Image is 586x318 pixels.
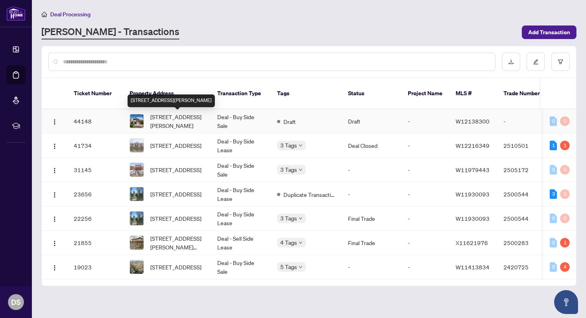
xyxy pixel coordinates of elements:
td: 2500544 [497,206,553,231]
img: thumbnail-img [130,260,144,274]
td: - [342,255,401,279]
span: [STREET_ADDRESS] [150,141,201,150]
span: down [299,241,303,245]
td: Deal - Buy Side Sale [211,255,271,279]
button: Open asap [554,290,578,314]
button: Logo [48,115,61,128]
span: [STREET_ADDRESS][PERSON_NAME][PERSON_NAME] [150,234,205,251]
td: 2510501 [497,133,553,158]
button: edit [527,53,545,71]
td: - [401,109,449,133]
span: W11930093 [456,190,490,198]
td: Final Trade [342,231,401,255]
span: W11979443 [456,166,490,173]
span: down [299,265,303,269]
span: [STREET_ADDRESS] [150,165,201,174]
div: 3 [550,189,557,199]
div: [STREET_ADDRESS][PERSON_NAME] [128,94,215,107]
span: [STREET_ADDRESS][PERSON_NAME] [150,112,205,130]
img: Logo [51,265,58,271]
span: download [508,59,514,65]
span: DS [11,296,21,308]
td: Deal - Sell Side Lease [211,231,271,255]
div: 0 [550,116,557,126]
td: Final Trade [342,206,401,231]
span: W11413834 [456,263,490,271]
div: 4 [560,262,570,272]
div: 0 [560,214,570,223]
span: Draft [283,117,296,126]
span: filter [558,59,563,65]
img: Logo [51,167,58,174]
span: home [41,12,47,17]
div: 0 [560,116,570,126]
button: Logo [48,236,61,249]
a: [PERSON_NAME] - Transactions [41,25,179,39]
img: thumbnail-img [130,139,144,152]
td: 2500283 [497,231,553,255]
th: Project Name [401,78,449,109]
div: 0 [550,214,557,223]
span: 3 Tags [280,214,297,223]
button: Add Transaction [522,26,576,39]
img: Logo [51,240,58,247]
img: thumbnail-img [130,163,144,177]
td: Deal - Buy Side Lease [211,182,271,206]
span: 3 Tags [280,165,297,174]
img: Logo [51,143,58,149]
td: Deal - Buy Side Lease [211,206,271,231]
div: 0 [560,165,570,175]
td: Draft [342,109,401,133]
div: 1 [560,238,570,247]
span: down [299,143,303,147]
span: 5 Tags [280,262,297,271]
img: thumbnail-img [130,187,144,201]
th: MLS # [449,78,497,109]
td: Deal - Buy Side Sale [211,109,271,133]
span: [STREET_ADDRESS] [150,190,201,198]
span: Duplicate Transaction [283,190,335,199]
td: 41734 [67,133,123,158]
button: Logo [48,212,61,225]
td: 23656 [67,182,123,206]
td: 19023 [67,255,123,279]
img: Logo [51,192,58,198]
td: 22256 [67,206,123,231]
button: Logo [48,261,61,273]
th: Tags [271,78,342,109]
td: - [401,255,449,279]
div: 0 [550,165,557,175]
td: - [401,206,449,231]
div: 1 [550,141,557,150]
th: Property Address [123,78,211,109]
span: [STREET_ADDRESS] [150,214,201,223]
span: edit [533,59,539,65]
td: 2420725 [497,255,553,279]
img: thumbnail-img [130,114,144,128]
td: 44148 [67,109,123,133]
td: - [401,231,449,255]
img: Logo [51,216,58,222]
td: Deal - Buy Side Lease [211,133,271,158]
td: - [401,133,449,158]
img: logo [6,6,26,21]
span: 4 Tags [280,238,297,247]
th: Trade Number [497,78,553,109]
span: down [299,216,303,220]
button: Logo [48,188,61,200]
td: Deal Closed [342,133,401,158]
span: X11621976 [456,239,488,246]
span: Deal Processing [50,11,90,18]
th: Status [342,78,401,109]
td: 2505172 [497,158,553,182]
button: Logo [48,139,61,152]
div: 1 [560,141,570,150]
button: download [502,53,520,71]
button: Logo [48,163,61,176]
span: 3 Tags [280,141,297,150]
span: [STREET_ADDRESS] [150,263,201,271]
span: Add Transaction [528,26,570,39]
img: thumbnail-img [130,212,144,225]
td: 31145 [67,158,123,182]
td: Deal - Buy Side Sale [211,158,271,182]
